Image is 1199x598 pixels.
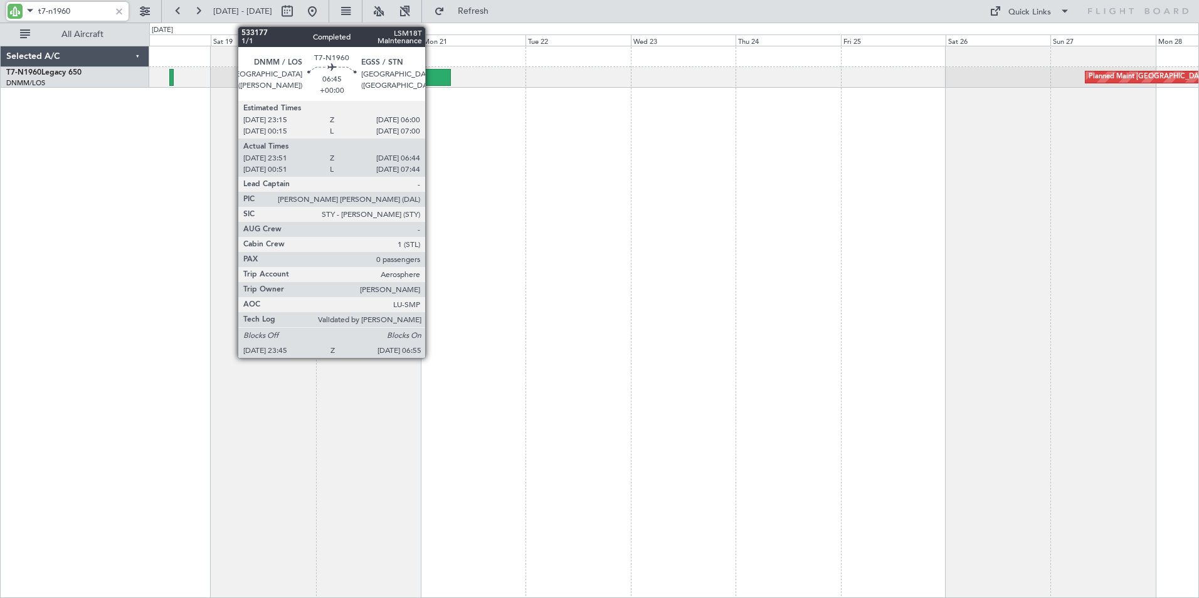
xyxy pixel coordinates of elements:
[14,24,136,45] button: All Aircraft
[6,69,41,76] span: T7-N1960
[631,34,736,46] div: Wed 23
[6,78,45,88] a: DNMM/LOS
[316,34,421,46] div: Sun 20
[211,34,315,46] div: Sat 19
[841,34,946,46] div: Fri 25
[983,1,1076,21] button: Quick Links
[421,34,526,46] div: Mon 21
[106,34,211,46] div: Fri 18
[526,34,630,46] div: Tue 22
[447,7,500,16] span: Refresh
[736,34,840,46] div: Thu 24
[152,25,173,36] div: [DATE]
[428,1,504,21] button: Refresh
[1008,6,1051,19] div: Quick Links
[946,34,1050,46] div: Sat 26
[1050,34,1155,46] div: Sun 27
[38,2,110,21] input: A/C (Reg. or Type)
[213,6,272,17] span: [DATE] - [DATE]
[33,30,132,39] span: All Aircraft
[6,69,82,76] a: T7-N1960Legacy 650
